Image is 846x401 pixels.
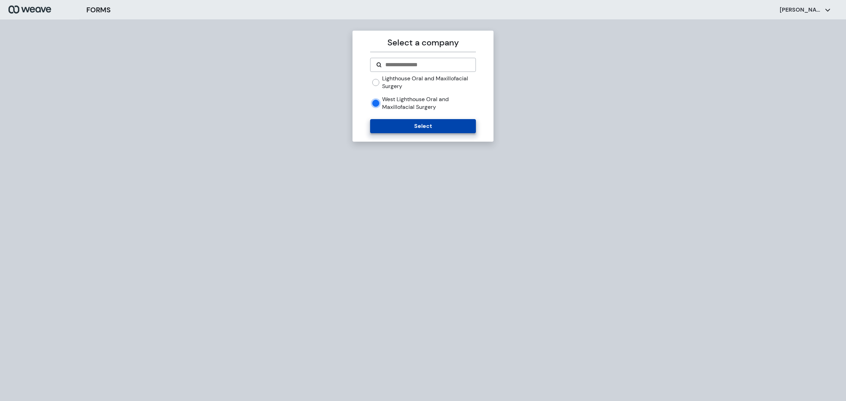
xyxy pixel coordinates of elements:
[382,75,476,90] label: Lighthouse Oral and Maxillofacial Surgery
[370,36,476,49] p: Select a company
[780,6,822,14] p: [PERSON_NAME]
[370,119,476,133] button: Select
[86,5,111,15] h3: FORMS
[385,61,470,69] input: Search
[382,95,476,111] label: West Lighthouse Oral and Maxillofacial Surgery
